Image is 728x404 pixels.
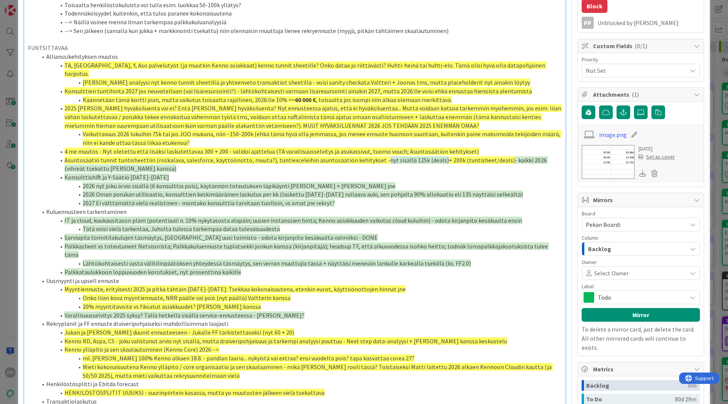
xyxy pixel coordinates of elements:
div: Unblocked by [PERSON_NAME] [598,19,700,26]
li: Todennäköisyydet kuitenkin, että tulos paranee kokonaisuutena [37,9,562,18]
li: Kuluennusteen tarkentaminen [37,208,562,216]
li: Uusmyynti ja upsell ennuste [37,277,562,285]
div: 0m [688,380,697,391]
p: To delete a mirror card, just delete the card. All other mirrored cards will continue to exists. [582,325,700,352]
span: Myyntiennuste, erityisesti 2025 ja pitkä tähtäin [DATE]-[DATE]: Tsekkaa kokonaisuutena, etenkin e... [64,285,406,293]
li: Henkilöstösplitti ja Ebitda forecast [37,380,562,388]
div: [DATE] [639,145,675,153]
span: Vaikuttavuus 2026 lukuihin 75k tai jos JOO mukana, niin ~150-200k (ehkä tämä hyvä olla jemmassa, ... [83,130,562,146]
div: PP [582,17,594,29]
p: FUNTSITTAVAA [28,44,562,52]
span: Support [16,1,35,10]
span: 20% myyntitavoite vs fiksatut asiakkuudet? [PERSON_NAME] kanssa [83,303,261,310]
span: [PERSON_NAME] analyysi nyt kenno tunnit sheetillä ja yhteenveto transaktiot sheetillä - voisi san... [83,79,530,86]
span: Label [582,284,594,289]
span: Attachments [593,90,690,99]
li: Rekryplänit ja FF ennuste draiveripohjaiseksi mahdollisimman laajasti [37,319,562,328]
span: Custom Fields [593,41,690,50]
span: IT ja cloud, kuukausitason pläni (potentiaali n. 10% nykytasosta alapäin; uusien instanssien hint... [64,217,522,224]
li: --> Sen jälkeen (samalla kun jukka + markkinointi tsekattu) niin olennaisin muuttuja lienee rekry... [37,27,562,35]
span: 2026 nyt joku arvio sisällä (6 konsulttia pois), käytännön toteutuksen läpikäynti [PERSON_NAME] +... [83,182,395,190]
a: image.png [599,130,627,139]
li: Allianssikehityksen muutos [37,52,562,61]
span: Konsulttien tuntihinta 2027 jos neuvotellaan (vai lisäresursointi?) - lähtökohtaisesti varmaan li... [64,87,532,95]
span: Pekan Boardi [586,221,620,228]
span: + 200k (tuntisheet/deals) [449,156,515,164]
span: Palkkakuluennuste tuplatsekki jonkun kanssa (kirjanpitäjä); headsup TF, että alkuvuodessa isohko ... [64,242,549,259]
span: Konsulttishift ja Y-Säätiö [DATE]-[DATE] [64,173,169,181]
span: Palkkasheet vs toteutuneet Netvisorista; [64,242,172,250]
span: ml. [PERSON_NAME] 100% Kenno alkaen 18.8. - pandian laaria... nykyistä vai extraa? ensi vuodelta ... [83,354,414,362]
span: Owner [582,259,597,265]
span: Not Set [586,65,683,76]
span: 2026 Oman porukan utilisaatio, konsulttien keskimääräinen laskutus per kk (laskettu [DATE]-[DATE]... [83,190,523,198]
span: , toisaalta jos isompi niin alkaa olemaan merkittävä. [316,96,452,104]
span: Lähtökohtaisesti vasta välitilinpäätöksen yhteydessä täsmäytys, sen verran muuttujia tässä + näyt... [83,259,471,267]
span: Board [582,211,595,216]
span: Column [582,235,598,241]
span: Mirrors [593,195,690,204]
div: Download [639,168,647,178]
span: nyt sisällä 125k (deals) [390,156,449,164]
div: Backlog [586,380,688,391]
span: Kenno RD, Aspa, CS - joku valistunut arvio nyt sisällä, mutta draiveripohjaisuus ja tarkempi anal... [64,337,507,345]
span: Käännetään tämä kortti pian, mutta vaikutus toisaalta rajallinen, 2026:lle 10% = [83,96,292,104]
span: HENKILÖSTÖSPLITIT UUSIKSI - suurinpiirtein kasassa, mutta yo muutosten jälkeen vielä tsekattava [64,389,325,396]
li: --> Näillä voinee mennä ilman tarkempaa palkkakuluanalyysiä [37,18,562,27]
button: Mirror [582,308,700,322]
span: Palkkataulukkoon loppuvuoden korotukset, nyt prosenttina kaikille [64,268,241,276]
span: Todo [598,292,683,303]
span: 4 me muutos - Nyt oletettu että lisäksi laskutettavaa 300 + 200 - validoi ajattelua (TA varallisu... [64,148,479,155]
span: Kenno ylläpito ja sen skaalautuminen (Kenno Core) 2026--> [64,346,219,353]
strong: ~60 000 € [292,96,316,104]
span: 2027 Ei välttämättä vielä realistinen - montako konsulttia tarvitaan tuolloin, vs omat jne rekryt? [83,199,335,207]
span: 2025 [PERSON_NAME] hyväksiluenta vai ei? Entä [PERSON_NAME] hyväksiluenta? Nyt ennusteessa ajatus... [64,104,562,129]
span: Varallisuusselvitys 2025 syksy? Tällä hetkellä sisällä service-ennusteessa - [PERSON_NAME]? [64,311,304,319]
span: Backlog [588,244,611,254]
span: ( 1 ) [632,91,639,98]
div: Set as cover [639,153,675,161]
span: ( 0/1 ) [635,42,647,50]
span: Tätä voisi vielä tarkentaa, Juholta tulossa tarkempaa dataa tulevaisuudesta [83,225,280,233]
span: Metrics [593,365,690,374]
button: Backlog [582,242,700,256]
span: Jukan ja [PERSON_NAME] duunit ennusteeseen - Jukalle FF tarkistettavaksi (nyt 60 + 20) [64,329,294,336]
span: Select Owner [594,269,629,278]
li: Toisaalta henkilöstökuluista voi tulla esim. luokkaa 50-100k yllätys? [37,1,562,9]
span: Mieti kokonaisuutena Kenno ylläpito / core organisaatio ja sen skaalaaminen - mikä [PERSON_NAME] ... [83,363,553,379]
span: Onko liian kova myyntiennuste, NRR päälle vai pois (nyt päällä) Valtterin kanssa [83,294,290,302]
div: Priority [582,57,700,62]
span: TA, [GEOGRAPHIC_DATA], Y, Aso palvelutyöt (ja muutkin Kenno asiakkaat) kenno tunnit sheetille? On... [64,61,546,78]
span: Sarviapila toimitilakulujen täsmäytys, [GEOGRAPHIC_DATA] uusi toimisto - odota kirjanpito kesäkuu... [64,234,378,241]
span: Asuntosäätiö tunnit tuntisheettiin (roskalava, salesforce, käyttöönotto, muuta?), tuntiexceleihin... [64,156,390,164]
